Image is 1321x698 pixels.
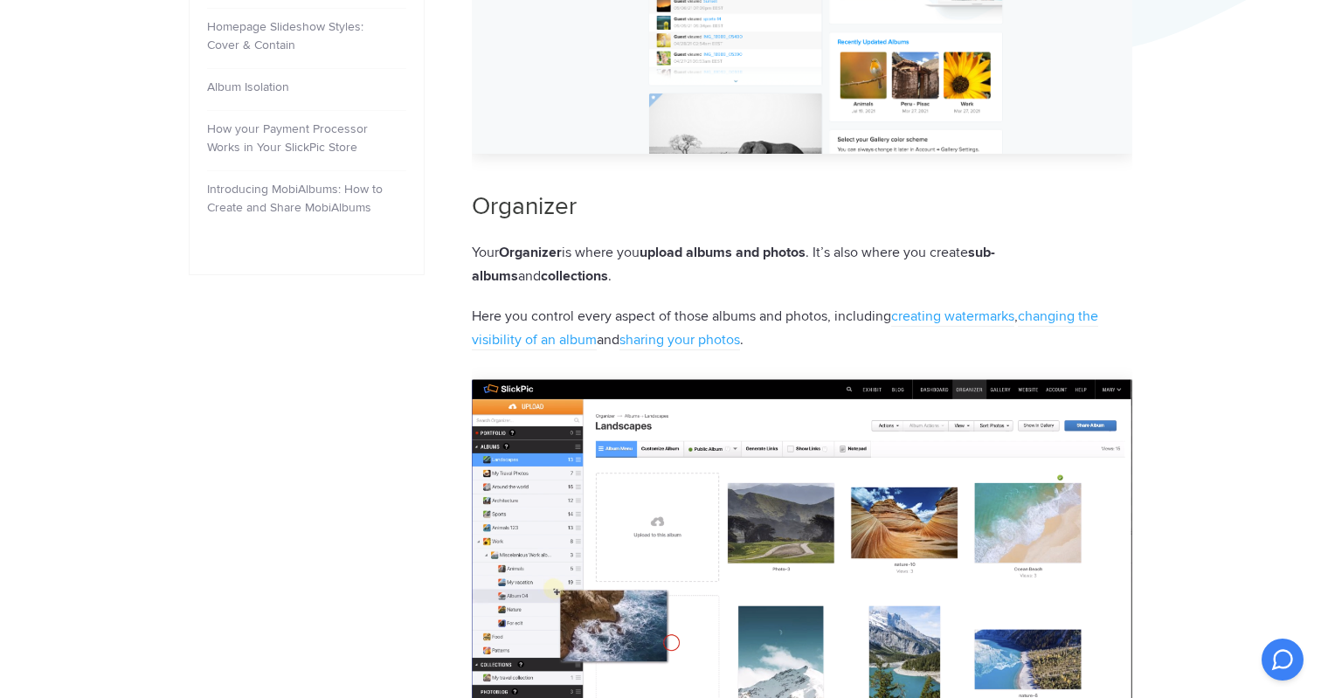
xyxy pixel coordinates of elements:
[499,244,562,261] strong: Organizer
[207,182,383,215] a: Introducing MobiAlbums: How to Create and Share MobiAlbums
[541,267,608,285] strong: collections
[619,331,740,350] a: sharing your photos
[891,308,1014,327] a: creating watermarks
[472,190,1132,224] h2: Organizer
[472,244,995,285] strong: sub-albums
[472,308,1098,350] a: changing the visibility of an album
[207,79,289,94] a: Album Isolation
[640,244,806,261] strong: upload albums and photos
[207,19,363,52] a: Homepage Slideshow Styles: Cover & Contain
[207,121,368,155] a: How your Payment Processor Works in Your SlickPic Store
[472,241,1132,287] p: Your is where you . It’s also where you create and .
[472,305,1132,351] p: Here you control every aspect of those albums and photos, including , and .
